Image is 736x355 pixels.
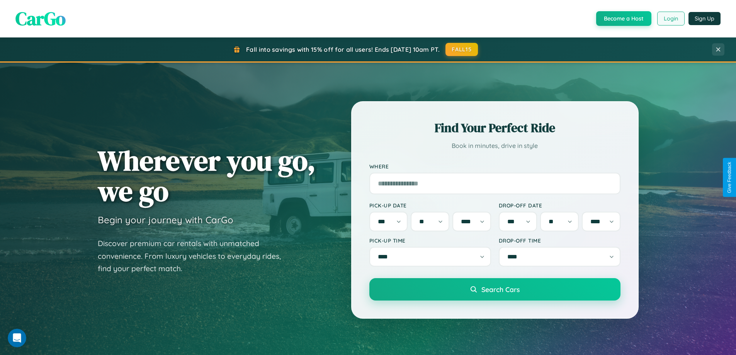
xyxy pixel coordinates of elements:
h2: Find Your Perfect Ride [369,119,620,136]
p: Discover premium car rentals with unmatched convenience. From luxury vehicles to everyday rides, ... [98,237,291,275]
button: Become a Host [596,11,651,26]
label: Where [369,163,620,170]
div: Give Feedback [727,162,732,193]
button: FALL15 [445,43,478,56]
span: CarGo [15,6,66,31]
button: Search Cars [369,278,620,301]
span: Search Cars [481,285,520,294]
button: Login [657,12,685,25]
label: Pick-up Time [369,237,491,244]
iframe: Intercom live chat [8,329,26,347]
label: Drop-off Time [499,237,620,244]
span: Fall into savings with 15% off for all users! Ends [DATE] 10am PT. [246,46,440,53]
label: Drop-off Date [499,202,620,209]
h1: Wherever you go, we go [98,145,316,206]
h3: Begin your journey with CarGo [98,214,233,226]
p: Book in minutes, drive in style [369,140,620,151]
label: Pick-up Date [369,202,491,209]
button: Sign Up [688,12,721,25]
